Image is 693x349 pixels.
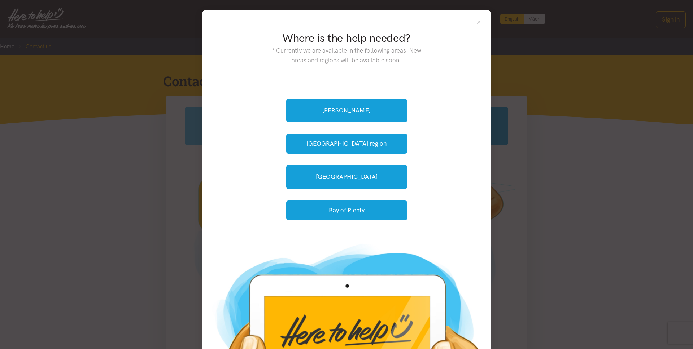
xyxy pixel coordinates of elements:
a: [PERSON_NAME] [286,99,407,122]
p: * Currently we are available in the following areas. New areas and regions will be available soon. [268,46,424,65]
a: [GEOGRAPHIC_DATA] [286,165,407,189]
button: Close [476,19,482,25]
h2: Where is the help needed? [268,31,424,46]
button: Bay of Plenty [286,200,407,220]
button: [GEOGRAPHIC_DATA] region [286,134,407,154]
